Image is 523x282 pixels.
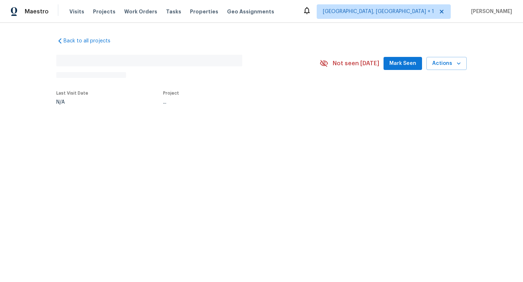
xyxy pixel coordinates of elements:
[56,100,88,105] div: N/A
[190,8,218,15] span: Properties
[426,57,467,70] button: Actions
[69,8,84,15] span: Visits
[56,37,126,45] a: Back to all projects
[163,100,303,105] div: ...
[166,9,181,14] span: Tasks
[56,91,88,95] span: Last Visit Date
[468,8,512,15] span: [PERSON_NAME]
[93,8,115,15] span: Projects
[432,59,461,68] span: Actions
[25,8,49,15] span: Maestro
[227,8,274,15] span: Geo Assignments
[163,91,179,95] span: Project
[333,60,379,67] span: Not seen [DATE]
[323,8,434,15] span: [GEOGRAPHIC_DATA], [GEOGRAPHIC_DATA] + 1
[124,8,157,15] span: Work Orders
[384,57,422,70] button: Mark Seen
[389,59,416,68] span: Mark Seen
